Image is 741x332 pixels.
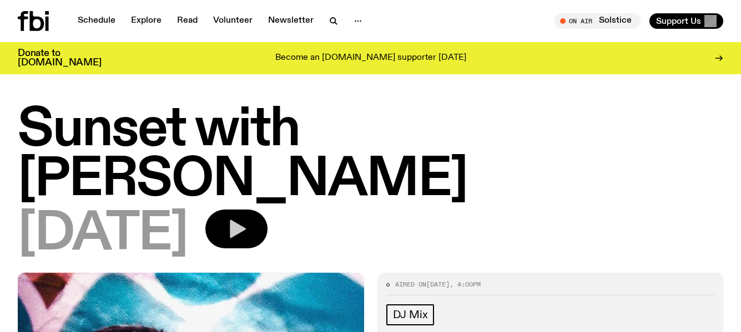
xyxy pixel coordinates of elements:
[18,49,102,68] h3: Donate to [DOMAIN_NAME]
[18,210,188,259] span: [DATE]
[71,13,122,29] a: Schedule
[124,13,168,29] a: Explore
[395,280,426,289] span: Aired on
[555,13,641,29] button: On AirSolstice
[450,280,481,289] span: , 4:00pm
[567,17,635,25] span: Tune in live
[426,280,450,289] span: [DATE]
[656,16,701,26] span: Support Us
[275,53,466,63] p: Become an [DOMAIN_NAME] supporter [DATE]
[18,105,723,205] h1: Sunset with [PERSON_NAME]
[170,13,204,29] a: Read
[261,13,320,29] a: Newsletter
[206,13,259,29] a: Volunteer
[393,309,428,321] span: DJ Mix
[649,13,723,29] button: Support Us
[386,304,435,325] a: DJ Mix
